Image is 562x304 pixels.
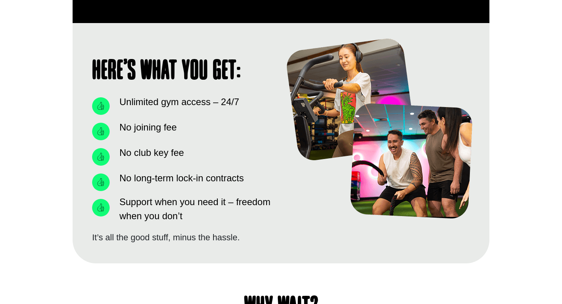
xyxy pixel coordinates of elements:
span: No club key fee [117,146,184,160]
span: Unlimited gym access – 24/7 [117,95,239,109]
span: Support when you need it – freedom when you don’t [117,195,273,223]
div: It’s all the good stuff, minus the hassle. [92,231,273,244]
h1: Here’s what you get: [92,58,273,86]
span: No joining fee [117,120,177,134]
img: here-is-what-you-get [287,39,472,218]
span: No long-term lock-in contracts [117,171,244,185]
